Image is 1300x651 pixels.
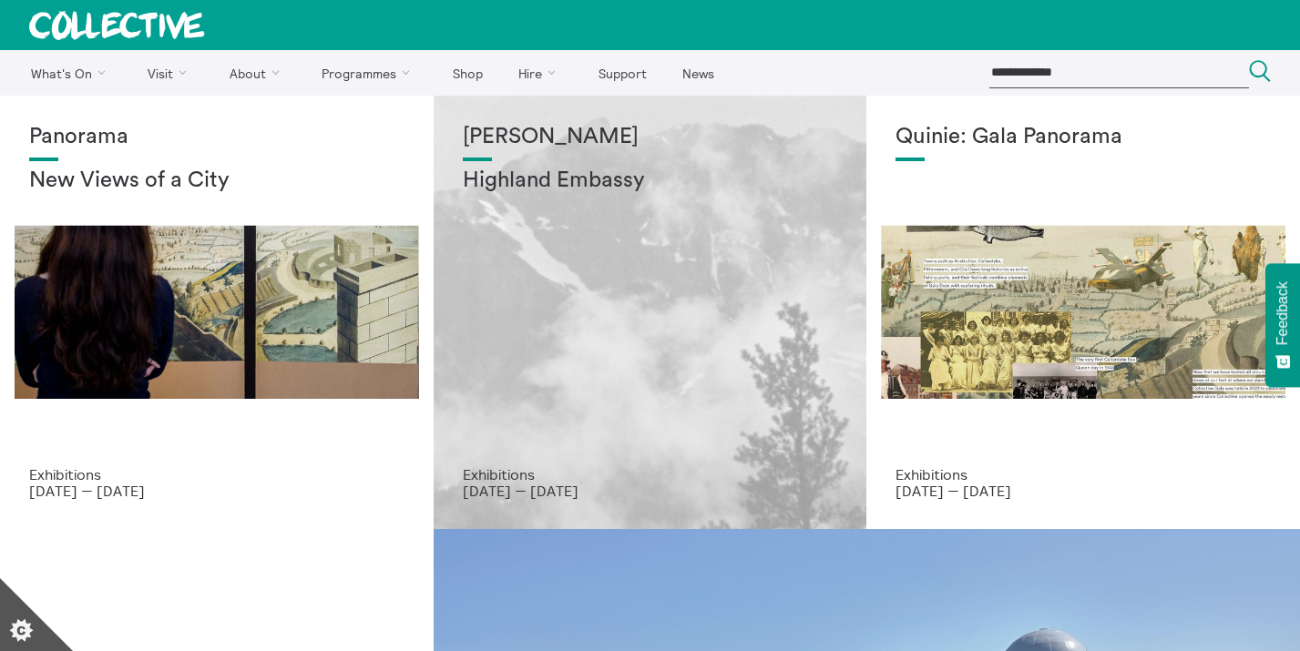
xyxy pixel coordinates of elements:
[436,50,498,96] a: Shop
[213,50,302,96] a: About
[463,466,838,483] p: Exhibitions
[306,50,434,96] a: Programmes
[896,125,1271,150] h1: Quinie: Gala Panorama
[866,96,1300,529] a: Josie Vallely Quinie: Gala Panorama Exhibitions [DATE] — [DATE]
[1265,263,1300,387] button: Feedback - Show survey
[29,125,404,150] h1: Panorama
[15,50,128,96] a: What's On
[582,50,662,96] a: Support
[29,466,404,483] p: Exhibitions
[896,483,1271,499] p: [DATE] — [DATE]
[29,168,404,194] h2: New Views of a City
[1274,281,1291,345] span: Feedback
[463,168,838,194] h2: Highland Embassy
[666,50,730,96] a: News
[463,125,838,150] h1: [PERSON_NAME]
[434,96,867,529] a: Solar wheels 17 [PERSON_NAME] Highland Embassy Exhibitions [DATE] — [DATE]
[463,483,838,499] p: [DATE] — [DATE]
[896,466,1271,483] p: Exhibitions
[29,483,404,499] p: [DATE] — [DATE]
[132,50,210,96] a: Visit
[503,50,579,96] a: Hire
